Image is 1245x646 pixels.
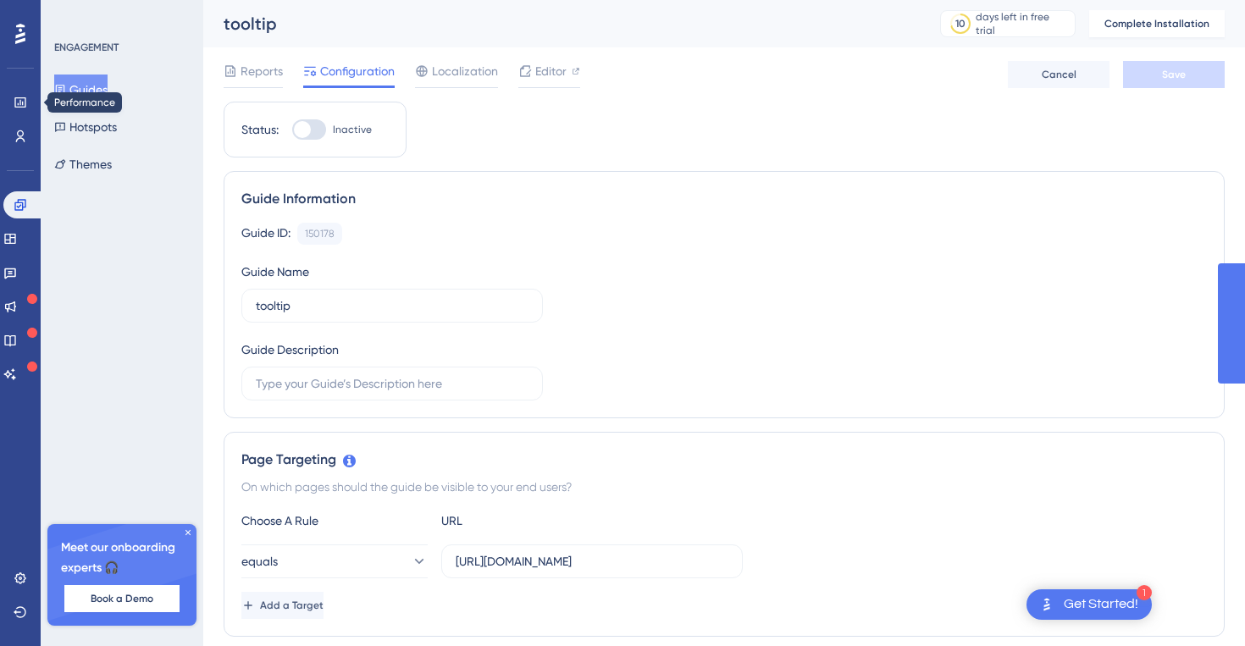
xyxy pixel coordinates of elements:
[260,599,324,612] span: Add a Target
[535,61,567,81] span: Editor
[955,17,966,30] div: 10
[61,538,183,578] span: Meet our onboarding experts 🎧
[1137,585,1152,600] div: 1
[241,223,290,245] div: Guide ID:
[432,61,498,81] span: Localization
[241,544,428,578] button: equals
[241,119,279,140] div: Status:
[1064,595,1138,614] div: Get Started!
[54,75,108,105] button: Guides
[333,123,372,136] span: Inactive
[241,477,1207,497] div: On which pages should the guide be visible to your end users?
[256,374,528,393] input: Type your Guide’s Description here
[1042,68,1076,81] span: Cancel
[305,227,335,240] div: 150178
[256,296,528,315] input: Type your Guide’s Name here
[54,149,112,179] button: Themes
[1174,579,1225,630] iframe: UserGuiding AI Assistant Launcher
[456,552,728,571] input: yourwebsite.com/path
[64,585,180,612] button: Book a Demo
[1008,61,1109,88] button: Cancel
[241,450,1207,470] div: Page Targeting
[1089,10,1225,37] button: Complete Installation
[1162,68,1186,81] span: Save
[1026,589,1152,620] div: Open Get Started! checklist, remaining modules: 1
[441,511,628,531] div: URL
[1104,17,1209,30] span: Complete Installation
[241,511,428,531] div: Choose A Rule
[241,592,324,619] button: Add a Target
[224,12,898,36] div: tooltip
[1123,61,1225,88] button: Save
[54,41,119,54] div: ENGAGEMENT
[54,112,117,142] button: Hotspots
[241,262,309,282] div: Guide Name
[241,340,339,360] div: Guide Description
[241,61,283,81] span: Reports
[1037,594,1057,615] img: launcher-image-alternative-text
[241,189,1207,209] div: Guide Information
[976,10,1070,37] div: days left in free trial
[91,592,153,605] span: Book a Demo
[320,61,395,81] span: Configuration
[241,551,278,571] span: equals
